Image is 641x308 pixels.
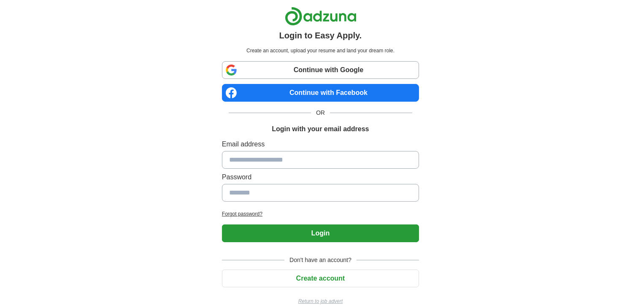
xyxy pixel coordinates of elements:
[222,270,419,287] button: Create account
[224,47,417,54] p: Create an account, upload your resume and land your dream role.
[222,139,419,149] label: Email address
[222,210,419,218] a: Forgot password?
[222,84,419,102] a: Continue with Facebook
[222,275,419,282] a: Create account
[222,224,419,242] button: Login
[222,297,419,305] a: Return to job advert
[272,124,369,134] h1: Login with your email address
[279,29,362,42] h1: Login to Easy Apply.
[222,172,419,182] label: Password
[222,61,419,79] a: Continue with Google
[311,108,330,117] span: OR
[285,7,357,26] img: Adzuna logo
[284,256,357,265] span: Don't have an account?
